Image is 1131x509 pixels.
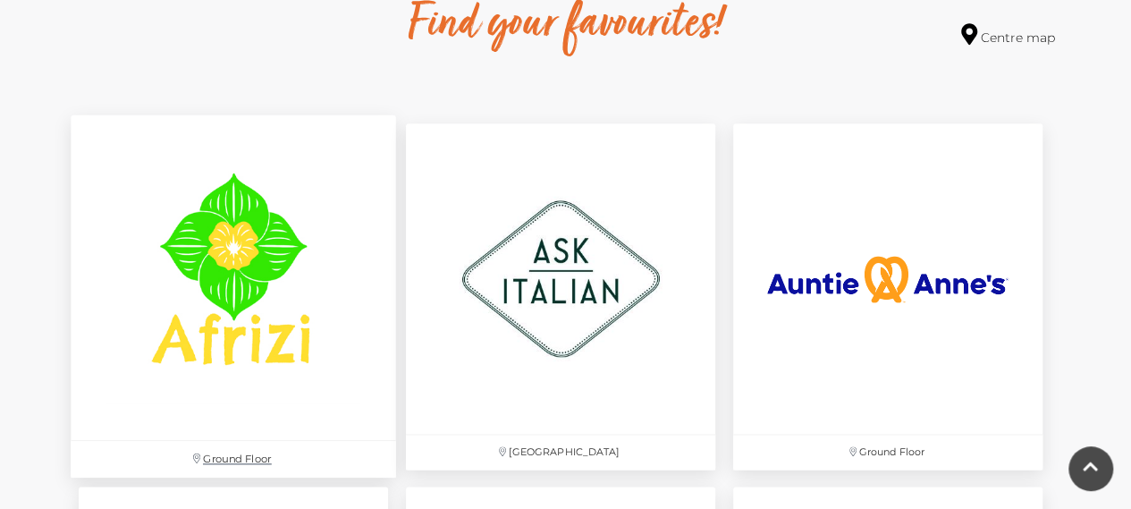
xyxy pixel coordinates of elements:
p: Ground Floor [71,441,396,478]
a: Centre map [961,23,1055,47]
a: [GEOGRAPHIC_DATA] [397,115,724,478]
p: [GEOGRAPHIC_DATA] [406,435,715,470]
a: Ground Floor [61,106,405,488]
a: Ground Floor [724,115,1051,478]
p: Ground Floor [733,435,1042,470]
